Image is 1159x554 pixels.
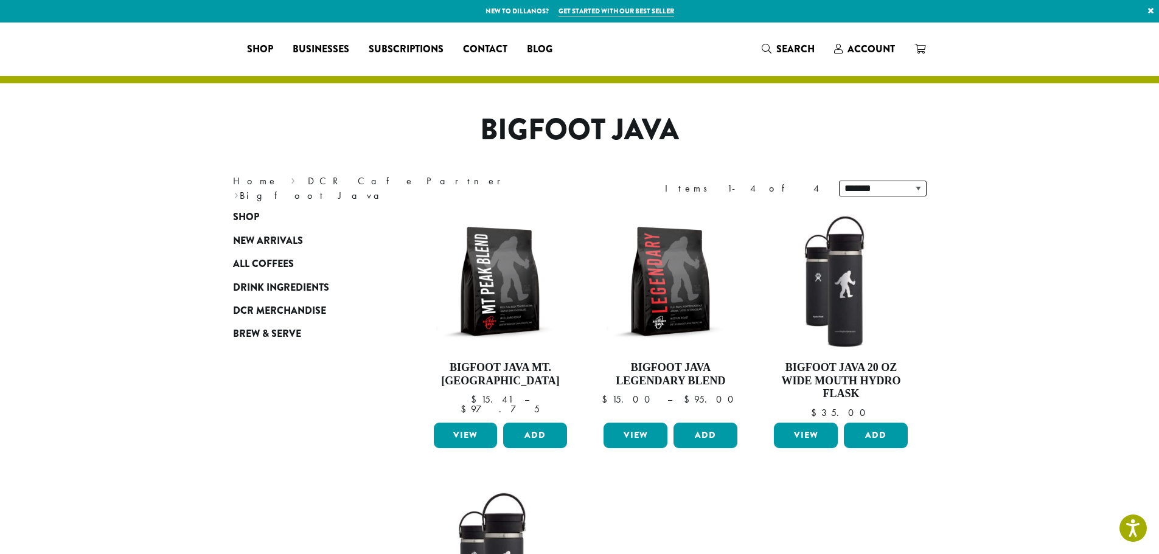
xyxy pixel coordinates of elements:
img: LO2867-BFJ-Hydro-Flask-20oz-WM-wFlex-Sip-Lid-Black-300x300.jpg [771,212,911,351]
a: Shop [233,206,379,229]
span: DCR Merchandise [233,303,326,319]
h4: Bigfoot Java 20 oz Wide Mouth Hydro Flask [771,361,911,401]
span: Shop [233,210,259,225]
span: Blog [527,42,552,57]
a: DCR Cafe Partner [308,175,509,187]
span: Search [776,42,815,56]
a: Search [752,39,824,59]
span: Contact [463,42,507,57]
a: View [604,423,667,448]
span: New Arrivals [233,234,303,249]
a: View [434,423,498,448]
h4: Bigfoot Java Legendary Blend [600,361,740,387]
a: View [774,423,838,448]
img: BFJ_Legendary_12oz-300x300.png [600,212,740,351]
span: $ [602,393,612,406]
a: Bigfoot Java 20 oz Wide Mouth Hydro Flask $35.00 [771,212,911,418]
img: BFJ_MtPeak_12oz-300x300.png [430,212,570,351]
button: Add [503,423,567,448]
span: Businesses [293,42,349,57]
span: $ [684,393,694,406]
bdi: 97.75 [461,403,540,415]
a: DCR Merchandise [233,299,379,322]
bdi: 15.41 [471,393,513,406]
button: Add [844,423,908,448]
span: – [524,393,529,406]
bdi: 15.00 [602,393,656,406]
h4: Bigfoot Java Mt. [GEOGRAPHIC_DATA] [431,361,571,387]
span: Brew & Serve [233,327,301,342]
span: Subscriptions [369,42,444,57]
a: Shop [237,40,283,59]
bdi: 95.00 [684,393,739,406]
a: Brew & Serve [233,322,379,345]
span: Drink Ingredients [233,280,329,296]
span: $ [471,393,481,406]
nav: Breadcrumb [233,174,562,203]
div: Items 1-4 of 4 [665,181,821,196]
span: – [667,393,672,406]
span: › [291,170,295,189]
a: Home [233,175,278,187]
h1: Bigfoot Java [224,113,936,148]
span: Account [847,42,895,56]
a: Get started with our best seller [559,6,674,16]
span: Shop [247,42,273,57]
span: All Coffees [233,257,294,272]
a: Drink Ingredients [233,275,379,299]
span: $ [461,403,471,415]
button: Add [673,423,737,448]
a: All Coffees [233,252,379,275]
a: New Arrivals [233,229,379,252]
a: Bigfoot Java Mt. [GEOGRAPHIC_DATA] [431,212,571,418]
span: › [234,184,238,203]
span: $ [811,406,821,419]
a: Bigfoot Java Legendary Blend [600,212,740,418]
bdi: 35.00 [811,406,871,419]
